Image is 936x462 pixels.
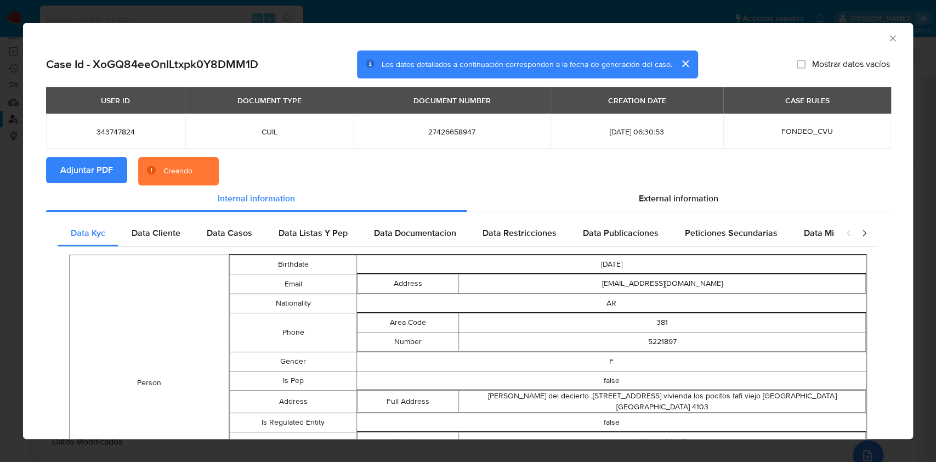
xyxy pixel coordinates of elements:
button: Adjuntar PDF [46,157,127,183]
span: 343747824 [59,127,172,137]
div: Detailed internal info [58,220,835,246]
td: F [357,352,866,371]
input: Mostrar datos vacíos [797,60,805,69]
span: Data Documentacion [374,227,456,239]
span: External information [639,192,718,205]
span: Data Minoridad [804,227,864,239]
div: Creando [163,166,192,177]
td: 5221897 [459,333,866,352]
td: Number [358,333,459,352]
span: Data Cliente [132,227,180,239]
td: 381 [459,313,866,333]
span: Data Restricciones [483,227,557,239]
td: [EMAIL_ADDRESS][DOMAIN_NAME] [459,274,866,294]
td: Address [229,391,356,413]
div: Detailed info [46,185,890,212]
button: cerrar [672,50,698,77]
div: closure-recommendation-modal [23,23,913,439]
td: Is Pep [229,371,356,391]
div: CASE RULES [778,91,836,110]
span: CUIL [198,127,341,137]
span: Los datos detallados a continuación corresponden a la fecha de generación del caso. [382,59,672,70]
span: Data Publicaciones [583,227,659,239]
td: [DATE] [357,255,866,274]
div: CREATION DATE [601,91,672,110]
span: Peticiones Secundarias [685,227,778,239]
button: Cerrar ventana [887,33,897,43]
span: Mostrar datos vacíos [812,59,890,70]
td: Number [358,432,459,452]
td: [PERSON_NAME] del decierto ,[STREET_ADDRESS] vivienda los pocitos tafi viejo [GEOGRAPHIC_DATA] [G... [459,391,866,413]
span: Data Listas Y Pep [279,227,348,239]
td: Full Address [358,391,459,413]
span: FONDEO_CVU [781,126,833,137]
td: AR [357,294,866,313]
h2: Case Id - XoGQ84eeOnlLtxpk0Y8DMM1D [46,57,258,71]
span: Data Kyc [71,227,105,239]
div: DOCUMENT TYPE [231,91,308,110]
span: Data Casos [207,227,252,239]
td: Is Regulated Entity [229,413,356,432]
span: Internal information [218,192,295,205]
td: Phone [229,313,356,352]
td: 27426658947 [459,432,866,452]
div: USER ID [94,91,137,110]
td: Gender [229,352,356,371]
td: Address [358,274,459,294]
td: Nationality [229,294,356,313]
td: Birthdate [229,255,356,274]
span: 27426658947 [367,127,537,137]
td: Email [229,274,356,294]
div: DOCUMENT NUMBER [407,91,497,110]
span: [DATE] 06:30:53 [564,127,711,137]
td: false [357,413,866,432]
td: false [357,371,866,391]
span: Adjuntar PDF [60,158,113,182]
td: Area Code [358,313,459,333]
